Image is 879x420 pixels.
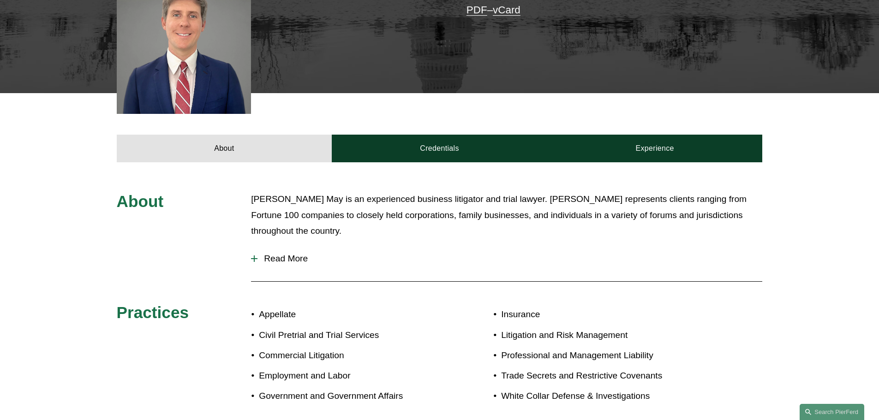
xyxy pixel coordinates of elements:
span: About [117,192,164,210]
p: [PERSON_NAME] May is an experienced business litigator and trial lawyer. [PERSON_NAME] represents... [251,191,762,239]
a: vCard [493,4,520,16]
button: Read More [251,247,762,271]
p: Commercial Litigation [259,348,439,364]
span: Practices [117,303,189,321]
p: Government and Government Affairs [259,388,439,404]
p: Appellate [259,307,439,323]
span: Read More [257,254,762,264]
p: Litigation and Risk Management [501,327,709,343]
p: Civil Pretrial and Trial Services [259,327,439,343]
a: Experience [547,135,763,162]
p: White Collar Defense & Investigations [501,388,709,404]
a: Search this site [800,404,864,420]
p: Trade Secrets and Restrictive Covenants [501,368,709,384]
a: About [117,135,332,162]
p: Employment and Labor [259,368,439,384]
p: Professional and Management Liability [501,348,709,364]
a: PDF [466,4,487,16]
p: Insurance [501,307,709,323]
a: Credentials [332,135,547,162]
